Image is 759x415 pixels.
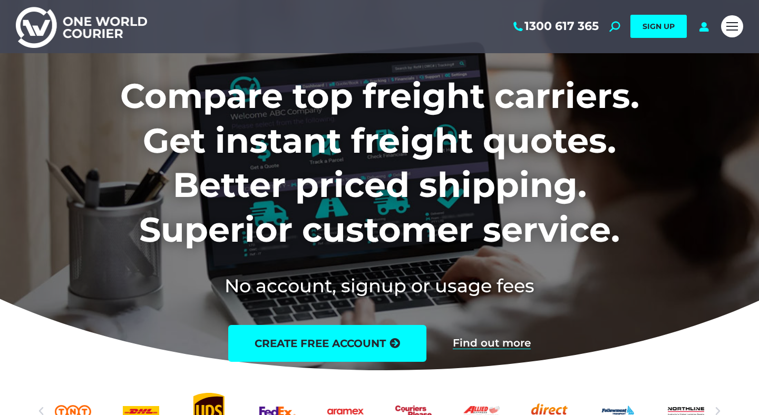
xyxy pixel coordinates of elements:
[630,15,687,38] a: SIGN UP
[643,22,675,31] span: SIGN UP
[228,325,426,362] a: create free account
[721,15,743,37] a: Mobile menu icon
[511,19,599,33] a: 1300 617 365
[16,5,147,48] img: One World Courier
[51,273,709,299] h2: No account, signup or usage fees
[453,338,531,349] a: Find out more
[51,74,709,252] h1: Compare top freight carriers. Get instant freight quotes. Better priced shipping. Superior custom...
